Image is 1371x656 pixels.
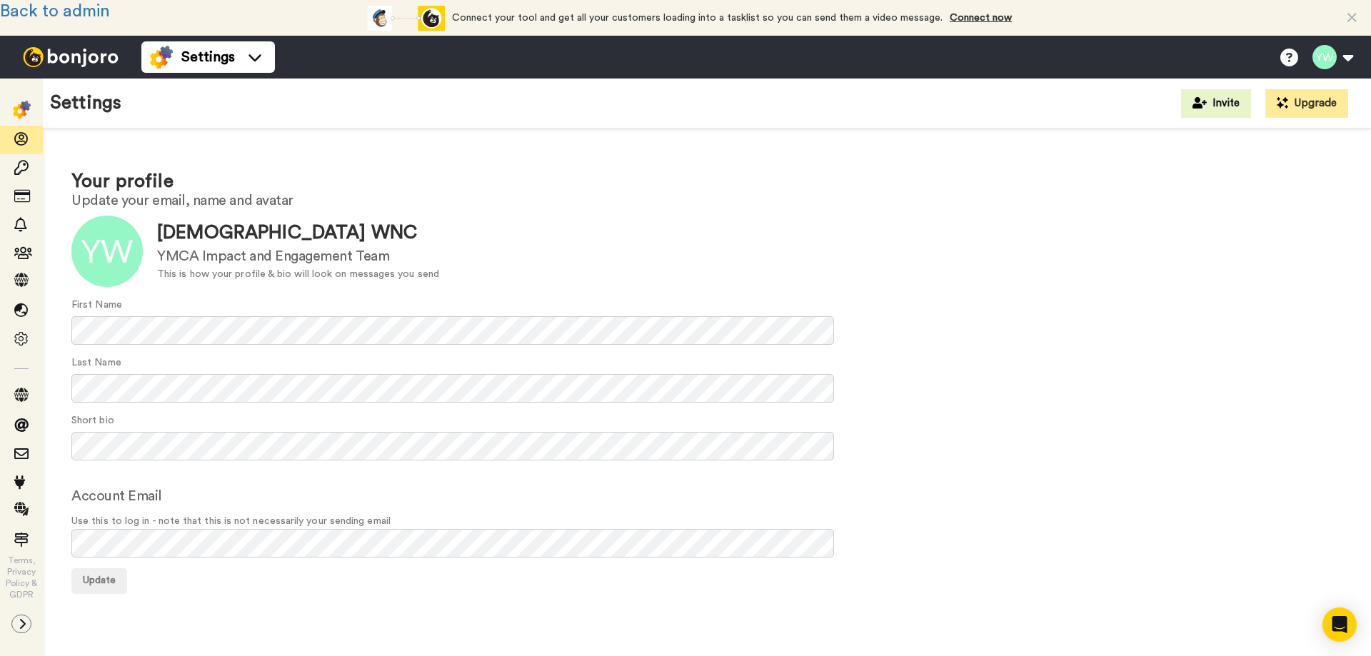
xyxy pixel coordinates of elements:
span: Update [83,575,116,585]
button: Upgrade [1265,89,1348,118]
button: Update [71,568,127,594]
label: Short bio [71,413,114,428]
h1: Your profile [71,171,1342,192]
a: Connect now [950,13,1012,23]
div: This is how your profile & bio will look on messages you send [157,267,439,282]
div: Open Intercom Messenger [1322,607,1357,642]
span: Use this to log in - note that this is not necessarily your sending email [71,514,1342,529]
div: [DEMOGRAPHIC_DATA] WNC [157,220,439,246]
button: Invite [1181,89,1251,118]
h2: Update your email, name and avatar [71,193,1342,208]
label: Account Email [71,485,162,507]
label: Last Name [71,355,121,370]
label: First Name [71,298,122,313]
img: settings-colored.svg [150,46,173,69]
div: animation [366,6,445,31]
span: Settings [181,47,235,67]
span: Connect your tool and get all your customers loading into a tasklist so you can send them a video... [452,13,943,23]
img: settings-colored.svg [13,101,31,118]
div: YMCA Impact and Engagement Team [157,246,439,267]
h1: Settings [50,93,121,113]
img: bj-logo-header-white.svg [17,47,124,67]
